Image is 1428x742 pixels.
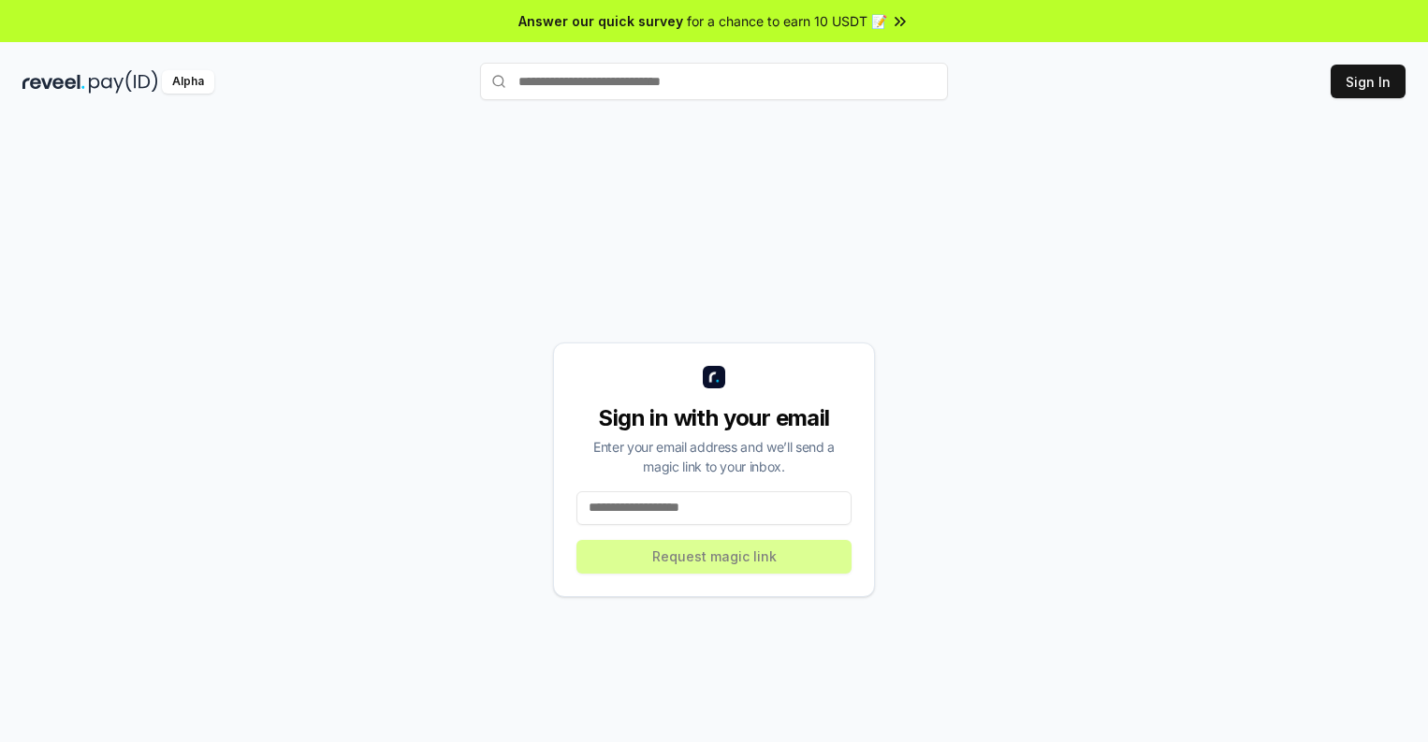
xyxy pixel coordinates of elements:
[22,70,85,94] img: reveel_dark
[687,11,887,31] span: for a chance to earn 10 USDT 📝
[576,403,852,433] div: Sign in with your email
[576,437,852,476] div: Enter your email address and we’ll send a magic link to your inbox.
[703,366,725,388] img: logo_small
[1331,65,1406,98] button: Sign In
[89,70,158,94] img: pay_id
[518,11,683,31] span: Answer our quick survey
[162,70,214,94] div: Alpha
